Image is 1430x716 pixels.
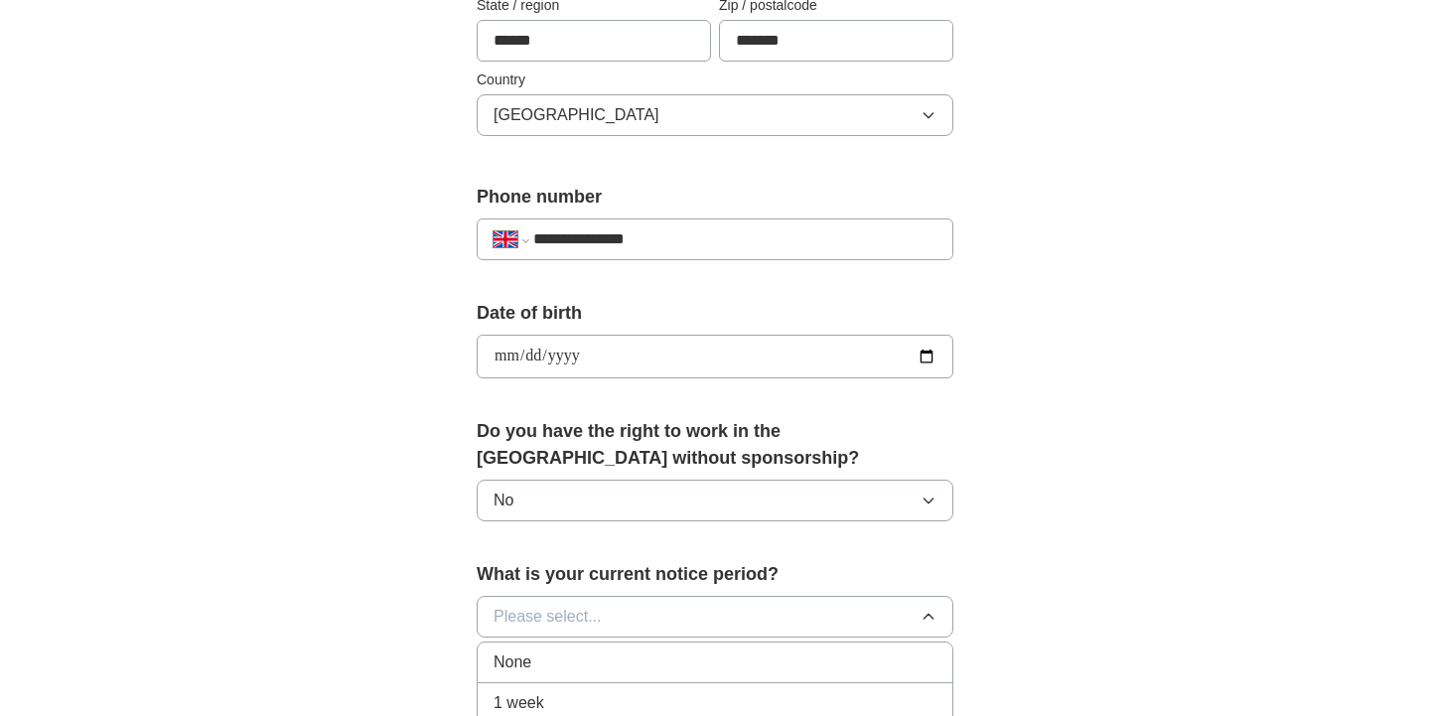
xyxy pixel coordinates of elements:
[494,605,602,629] span: Please select...
[494,691,544,715] span: 1 week
[477,596,953,638] button: Please select...
[477,94,953,136] button: [GEOGRAPHIC_DATA]
[494,103,659,127] span: [GEOGRAPHIC_DATA]
[477,418,953,472] label: Do you have the right to work in the [GEOGRAPHIC_DATA] without sponsorship?
[477,70,953,90] label: Country
[477,561,953,588] label: What is your current notice period?
[494,650,531,674] span: None
[477,480,953,521] button: No
[477,184,953,211] label: Phone number
[477,300,953,327] label: Date of birth
[494,489,513,512] span: No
